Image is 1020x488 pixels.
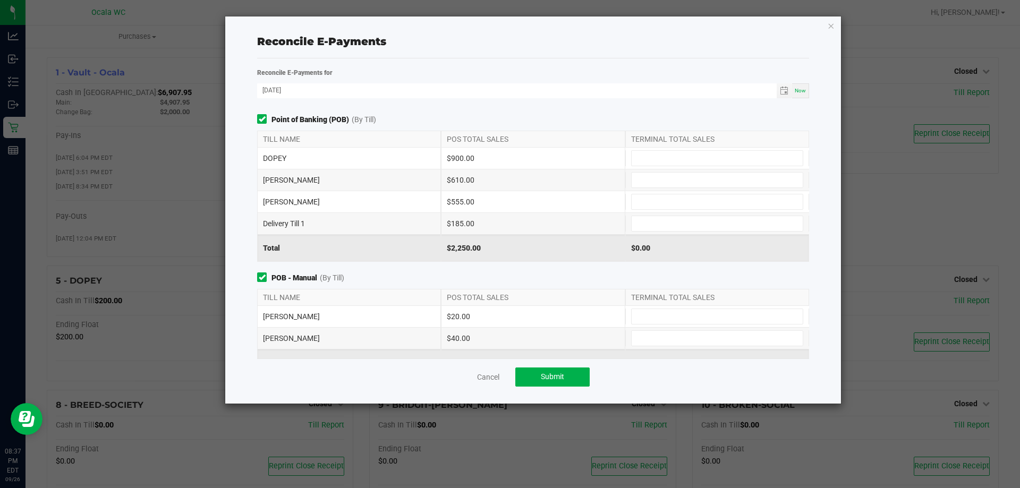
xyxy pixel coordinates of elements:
div: $555.00 [441,191,625,212]
div: [PERSON_NAME] [257,306,441,327]
div: $20.00 [441,306,625,327]
iframe: Resource center [11,403,42,435]
div: $900.00 [441,148,625,169]
form-toggle: Include in reconciliation [257,114,271,125]
div: Total [257,349,441,376]
div: $610.00 [441,169,625,191]
div: TILL NAME [257,131,441,147]
div: DOPEY [257,148,441,169]
div: $0.00 [625,235,809,261]
div: POS TOTAL SALES [441,289,625,305]
strong: Point of Banking (POB) [271,114,349,125]
a: Cancel [477,372,499,382]
span: Toggle calendar [777,83,792,98]
div: $2,250.00 [441,235,625,261]
div: POS TOTAL SALES [441,131,625,147]
span: (By Till) [320,272,344,284]
button: Submit [515,367,590,387]
input: Date [257,83,777,97]
div: [PERSON_NAME] [257,328,441,349]
span: Now [795,88,806,93]
span: Submit [541,372,564,381]
strong: Reconcile E-Payments for [257,69,333,76]
div: $40.00 [441,328,625,349]
strong: POB - Manual [271,272,317,284]
div: Delivery Till 1 [257,213,441,234]
div: TILL NAME [257,289,441,305]
span: (By Till) [352,114,376,125]
div: TERMINAL TOTAL SALES [625,289,809,305]
div: $185.00 [441,213,625,234]
div: $60.00 [441,349,625,376]
form-toggle: Include in reconciliation [257,272,271,284]
div: $0.00 [625,349,809,376]
div: [PERSON_NAME] [257,191,441,212]
div: Total [257,235,441,261]
div: [PERSON_NAME] [257,169,441,191]
div: TERMINAL TOTAL SALES [625,131,809,147]
div: Reconcile E-Payments [257,33,809,49]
